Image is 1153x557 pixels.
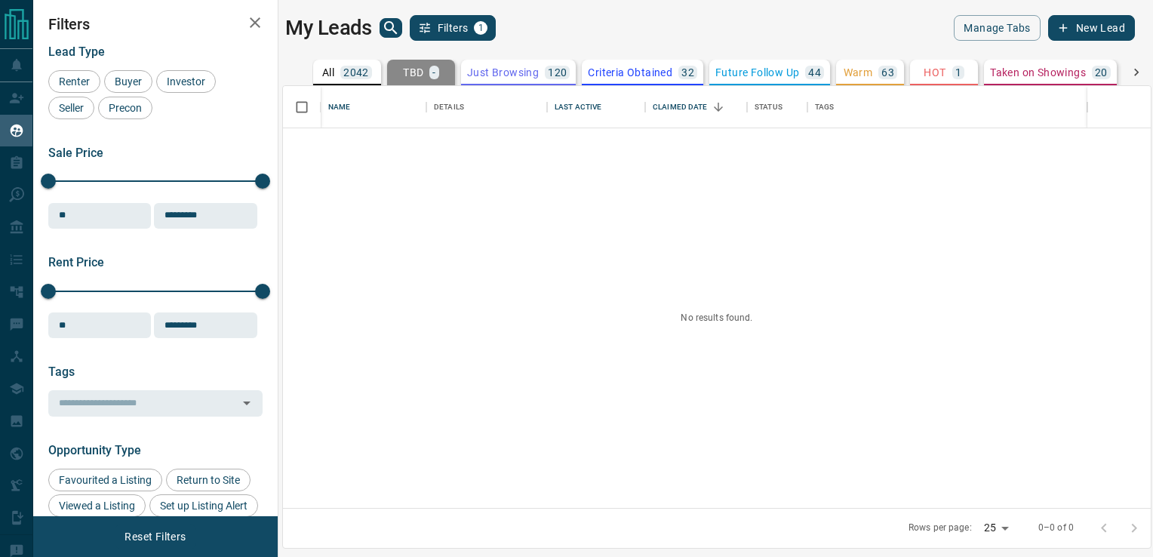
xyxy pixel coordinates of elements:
[104,70,152,93] div: Buyer
[48,146,103,160] span: Sale Price
[285,16,372,40] h1: My Leads
[434,86,464,128] div: Details
[48,97,94,119] div: Seller
[48,469,162,491] div: Favourited a Listing
[48,443,141,457] span: Opportunity Type
[54,500,140,512] span: Viewed a Listing
[103,102,147,114] span: Precon
[844,67,873,78] p: Warm
[1095,67,1108,78] p: 20
[1048,15,1135,41] button: New Lead
[171,474,245,486] span: Return to Site
[98,97,152,119] div: Precon
[343,67,369,78] p: 2042
[322,67,334,78] p: All
[881,67,894,78] p: 63
[475,23,486,33] span: 1
[954,15,1040,41] button: Manage Tabs
[548,67,567,78] p: 120
[403,67,423,78] p: TBD
[645,86,747,128] div: Claimed Date
[990,67,1086,78] p: Taken on Showings
[715,67,799,78] p: Future Follow Up
[547,86,645,128] div: Last Active
[54,75,95,88] span: Renter
[54,102,89,114] span: Seller
[410,15,497,41] button: Filters1
[681,67,694,78] p: 32
[161,75,211,88] span: Investor
[48,45,105,59] span: Lead Type
[924,67,945,78] p: HOT
[236,392,257,414] button: Open
[48,494,146,517] div: Viewed a Listing
[955,67,961,78] p: 1
[815,86,835,128] div: Tags
[321,86,426,128] div: Name
[555,86,601,128] div: Last Active
[48,255,104,269] span: Rent Price
[747,86,807,128] div: Status
[149,494,258,517] div: Set up Listing Alert
[166,469,251,491] div: Return to Site
[755,86,783,128] div: Status
[808,67,821,78] p: 44
[109,75,147,88] span: Buyer
[54,474,157,486] span: Favourited a Listing
[115,524,195,549] button: Reset Filters
[380,18,402,38] button: search button
[328,86,351,128] div: Name
[467,67,539,78] p: Just Browsing
[156,70,216,93] div: Investor
[155,500,253,512] span: Set up Listing Alert
[653,86,708,128] div: Claimed Date
[48,70,100,93] div: Renter
[807,86,1087,128] div: Tags
[48,15,263,33] h2: Filters
[48,365,75,379] span: Tags
[708,97,729,118] button: Sort
[588,67,672,78] p: Criteria Obtained
[426,86,547,128] div: Details
[432,67,435,78] p: -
